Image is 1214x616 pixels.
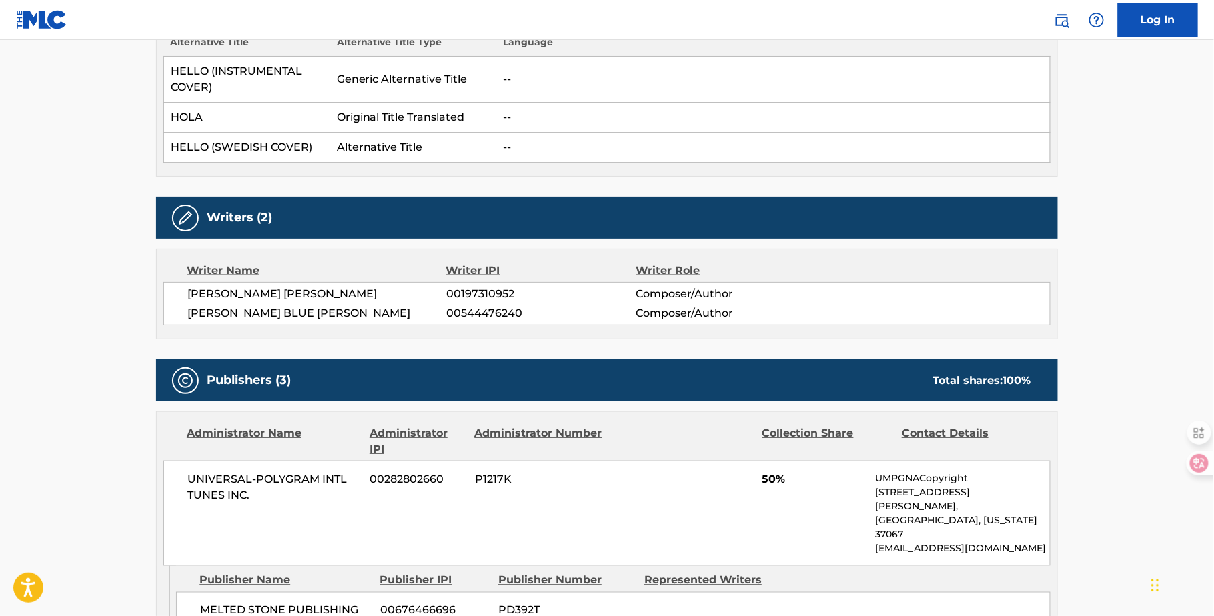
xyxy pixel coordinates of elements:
div: Collection Share [762,425,892,457]
div: Publisher Name [199,573,370,589]
th: Alternative Title [164,35,330,57]
td: Generic Alternative Title [330,57,496,103]
span: P1217K [475,471,604,487]
td: -- [496,133,1051,163]
span: Composer/Author [636,305,808,321]
h5: Writers (2) [207,210,272,225]
p: UMPGNACopyright [876,471,1050,485]
a: Public Search [1049,7,1075,33]
th: Language [496,35,1051,57]
img: Publishers [177,373,193,389]
div: Publisher Number [498,573,634,589]
td: -- [496,103,1051,133]
p: [GEOGRAPHIC_DATA], [US_STATE] 37067 [876,513,1050,541]
span: 50% [762,471,866,487]
p: [STREET_ADDRESS][PERSON_NAME], [876,485,1050,513]
div: Writer Role [636,263,808,279]
div: Contact Details [902,425,1031,457]
div: Writer Name [187,263,446,279]
span: [PERSON_NAME] BLUE [PERSON_NAME] [187,305,446,321]
span: 100 % [1003,374,1031,387]
span: 00544476240 [446,305,636,321]
td: HELLO (INSTRUMENTAL COVER) [164,57,330,103]
div: Writer IPI [446,263,636,279]
span: 00197310952 [446,286,636,302]
span: UNIVERSAL-POLYGRAM INTL TUNES INC. [187,471,360,503]
h5: Publishers (3) [207,373,291,388]
iframe: Chat Widget [1147,552,1214,616]
a: Log In [1118,3,1198,37]
div: Administrator Name [187,425,360,457]
td: -- [496,57,1051,103]
span: Composer/Author [636,286,808,302]
td: HOLA [164,103,330,133]
div: Total shares: [933,373,1031,389]
td: Original Title Translated [330,103,496,133]
div: Publisher IPI [380,573,488,589]
img: MLC Logo [16,10,67,29]
div: 拖动 [1151,565,1159,605]
td: Alternative Title [330,133,496,163]
th: Alternative Title Type [330,35,496,57]
img: search [1054,12,1070,28]
div: Help [1083,7,1110,33]
div: Administrator Number [474,425,604,457]
span: 00282802660 [370,471,465,487]
div: 聊天小组件 [1147,552,1214,616]
img: help [1089,12,1105,28]
div: Represented Writers [644,573,780,589]
div: Administrator IPI [370,425,464,457]
img: Writers [177,210,193,226]
span: [PERSON_NAME] [PERSON_NAME] [187,286,446,302]
td: HELLO (SWEDISH COVER) [164,133,330,163]
p: [EMAIL_ADDRESS][DOMAIN_NAME] [876,541,1050,555]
